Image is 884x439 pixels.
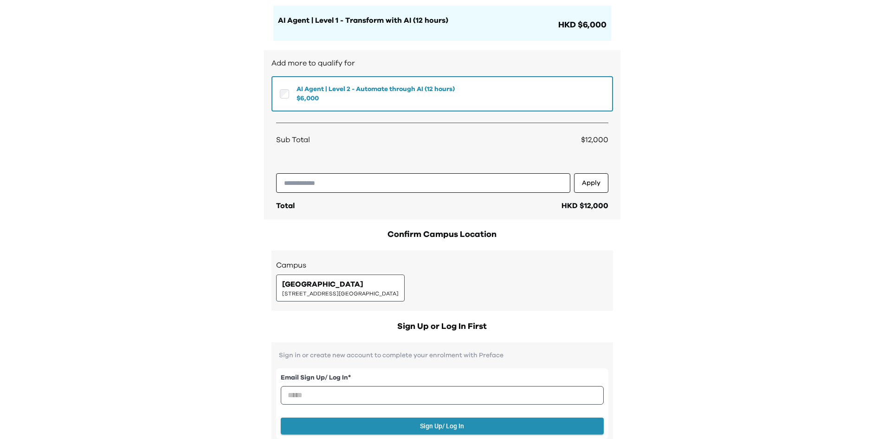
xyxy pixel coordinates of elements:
span: HKD $6,000 [556,19,607,32]
button: Sign Up/ Log In [281,418,604,435]
span: Total [276,202,295,210]
div: HKD $12,000 [561,200,608,211]
button: AI Agent | Level 2 - Automate through AI (12 hours)$6,000 [271,76,613,111]
label: Email Sign Up/ Log In * [281,373,604,383]
p: Sign in or create new account to complete your enrolment with Preface [276,352,608,359]
button: Apply [574,173,608,193]
h1: AI Agent | Level 1 - Transform with AI (12 hours) [278,15,556,26]
span: $12,000 [581,136,608,144]
span: [GEOGRAPHIC_DATA] [282,279,363,290]
span: Sub Total [276,134,310,145]
span: AI Agent | Level 2 - Automate through AI (12 hours) [297,85,455,94]
span: $ 6,000 [297,94,455,103]
span: [STREET_ADDRESS][GEOGRAPHIC_DATA] [282,290,399,297]
h2: Add more to qualify for [271,58,613,69]
h3: Campus [276,260,608,271]
h2: Confirm Campus Location [271,228,613,241]
h2: Sign Up or Log In First [271,320,613,333]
